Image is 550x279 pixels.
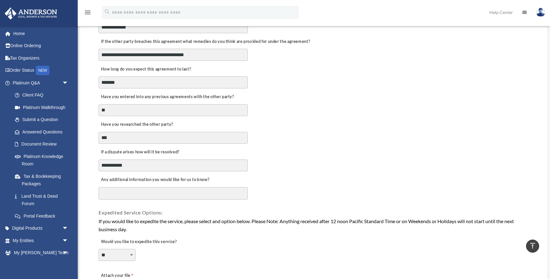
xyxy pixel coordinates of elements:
[99,120,175,129] label: Have you researched the other party?
[99,92,236,101] label: Have you entered into any previous agreements with the other party?
[99,209,163,215] span: Expedited Service Options:
[4,64,78,77] a: Order StatusNEW
[9,114,78,126] a: Submit a Question
[9,126,78,138] a: Answered Questions
[4,40,78,52] a: Online Ordering
[9,101,78,114] a: Platinum Walkthrough
[84,11,91,16] a: menu
[536,8,545,17] img: User Pic
[9,190,78,210] a: Land Trust & Deed Forum
[62,234,75,247] span: arrow_drop_down
[9,210,78,222] a: Portal Feedback
[529,242,536,250] i: vertical_align_top
[104,8,111,15] i: search
[62,222,75,235] span: arrow_drop_down
[4,222,78,235] a: Digital Productsarrow_drop_down
[62,77,75,89] span: arrow_drop_down
[99,65,192,74] label: How long do you expect this agreement to last?
[3,7,59,20] img: Anderson Advisors Platinum Portal
[4,234,78,247] a: My Entitiesarrow_drop_down
[4,52,78,64] a: Tax Organizers
[99,217,528,233] div: If you would like to expedite the service, please select and option below. Please Note: Anything ...
[99,37,312,46] label: If the other party breaches this agreement what remedies do you think are provided for under the ...
[99,176,211,184] label: Any additional information you would like for us to know?
[99,237,178,246] label: Would you like to expedite this service?
[4,27,78,40] a: Home
[99,148,181,157] label: If a dispute arises how will it be resolved?
[9,170,78,190] a: Tax & Bookkeeping Packages
[4,77,78,89] a: Platinum Q&Aarrow_drop_down
[62,247,75,259] span: arrow_drop_down
[526,240,539,253] a: vertical_align_top
[9,150,78,170] a: Platinum Knowledge Room
[36,66,49,75] div: NEW
[9,138,75,151] a: Document Review
[84,9,91,16] i: menu
[4,247,78,259] a: My [PERSON_NAME] Teamarrow_drop_down
[9,89,78,101] a: Client FAQ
